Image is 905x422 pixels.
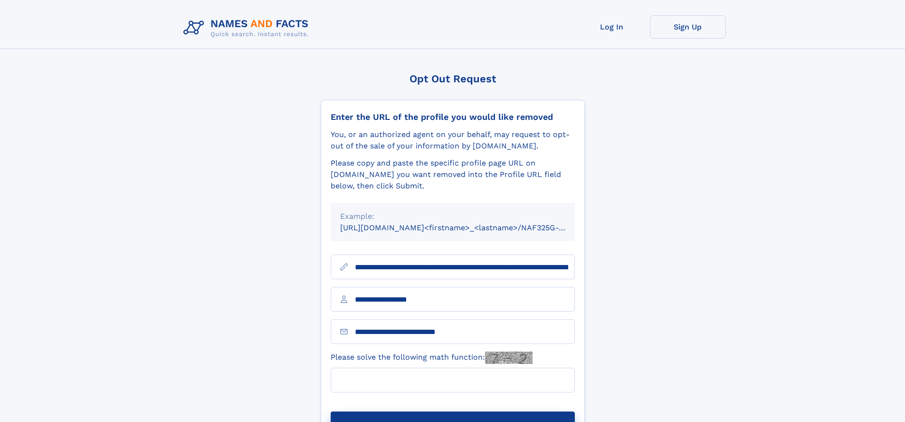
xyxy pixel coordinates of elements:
a: Log In [574,15,650,39]
div: Enter the URL of the profile you would like removed [331,112,575,122]
div: Example: [340,211,565,222]
img: Logo Names and Facts [180,15,316,41]
small: [URL][DOMAIN_NAME]<firstname>_<lastname>/NAF325G-xxxxxxxx [340,223,593,232]
div: Opt Out Request [321,73,585,85]
a: Sign Up [650,15,726,39]
label: Please solve the following math function: [331,352,533,364]
div: You, or an authorized agent on your behalf, may request to opt-out of the sale of your informatio... [331,129,575,152]
div: Please copy and paste the specific profile page URL on [DOMAIN_NAME] you want removed into the Pr... [331,157,575,192]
